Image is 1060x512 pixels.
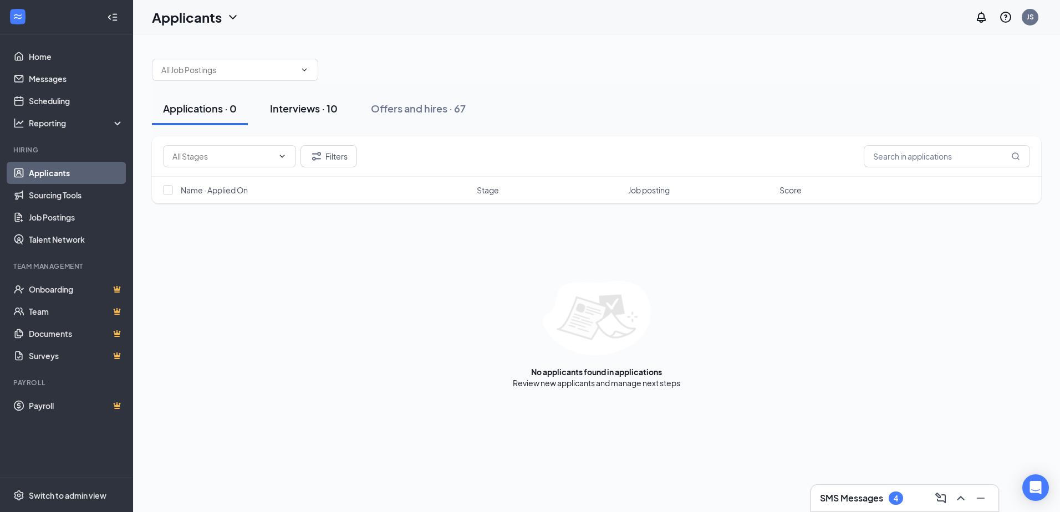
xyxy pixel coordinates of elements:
span: Job posting [628,185,670,196]
input: All Job Postings [161,64,295,76]
svg: Settings [13,490,24,501]
svg: Minimize [974,491,987,505]
img: empty-state [543,281,651,355]
svg: MagnifyingGlass [1011,152,1020,161]
span: Name · Applied On [181,185,248,196]
a: Home [29,45,124,68]
input: All Stages [172,150,273,162]
div: JS [1027,12,1034,22]
h1: Applicants [152,8,222,27]
a: DocumentsCrown [29,322,124,345]
div: No applicants found in applications [531,366,662,377]
svg: Notifications [975,11,988,24]
button: Filter Filters [300,145,357,167]
a: OnboardingCrown [29,278,124,300]
button: ChevronUp [952,489,970,507]
svg: ChevronDown [300,65,309,74]
div: Applications · 0 [163,101,237,115]
a: PayrollCrown [29,395,124,417]
div: Team Management [13,262,121,271]
svg: ComposeMessage [934,491,947,505]
a: Job Postings [29,206,124,228]
svg: Analysis [13,117,24,129]
h3: SMS Messages [820,492,883,504]
a: Messages [29,68,124,90]
span: Score [779,185,802,196]
div: Payroll [13,378,121,387]
div: Open Intercom Messenger [1022,474,1049,501]
input: Search in applications [864,145,1030,167]
a: Applicants [29,162,124,184]
div: 4 [894,494,898,503]
svg: WorkstreamLogo [12,11,23,22]
div: Switch to admin view [29,490,106,501]
div: Interviews · 10 [270,101,338,115]
a: SurveysCrown [29,345,124,367]
a: Sourcing Tools [29,184,124,206]
svg: ChevronDown [278,152,287,161]
button: Minimize [972,489,990,507]
svg: Filter [310,150,323,163]
div: Review new applicants and manage next steps [513,377,680,388]
div: Reporting [29,117,124,129]
a: TeamCrown [29,300,124,322]
button: ComposeMessage [932,489,950,507]
span: Stage [477,185,499,196]
div: Hiring [13,145,121,155]
svg: ChevronUp [954,491,967,505]
a: Scheduling [29,90,124,112]
svg: QuestionInfo [999,11,1012,24]
a: Talent Network [29,228,124,250]
svg: Collapse [107,12,118,23]
div: Offers and hires · 67 [371,101,466,115]
svg: ChevronDown [226,11,239,24]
